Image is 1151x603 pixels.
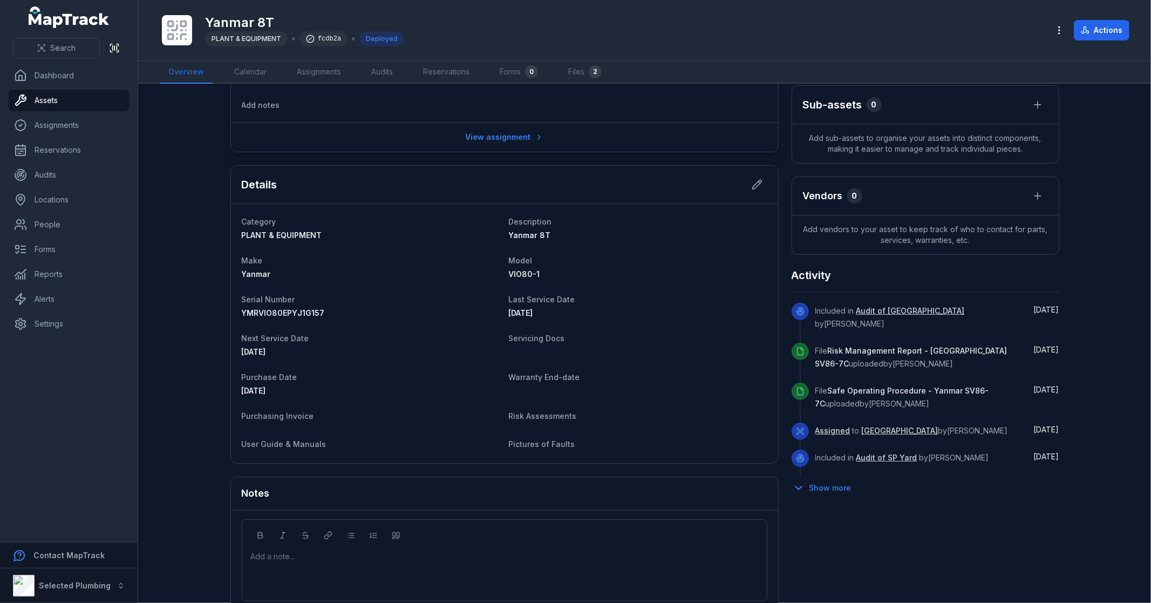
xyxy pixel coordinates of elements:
span: Included in by [PERSON_NAME] [815,453,989,462]
span: PLANT & EQUIPMENT [212,35,281,43]
time: 7/15/2025, 10:03:34 AM [1034,345,1059,354]
a: MapTrack [29,6,110,28]
time: 7/25/2025, 9:03:18 AM [1034,305,1059,314]
span: Servicing Docs [509,334,565,343]
span: VIO80-1 [509,269,540,279]
span: PLANT & EQUIPMENT [242,231,322,240]
a: Audits [363,61,401,84]
strong: Selected Plumbing [39,581,111,590]
a: Calendar [226,61,275,84]
time: 5/20/2025, 8:00:00 AM [242,347,266,356]
strong: Contact MapTrack [33,551,105,560]
span: User Guide & Manuals [242,439,326,449]
button: Show more [792,477,859,499]
div: Deployed [359,31,404,46]
a: Audits [9,164,129,186]
a: Assigned [815,425,850,436]
time: 6/19/2021, 8:00:00 AM [242,386,266,395]
div: 0 [525,65,538,78]
a: Reservations [9,139,129,161]
h3: Notes [242,486,270,501]
span: Yanmar 8T [509,231,551,240]
a: Assets [9,90,129,111]
a: Settings [9,313,129,335]
h2: Details [242,177,277,192]
div: 2 [589,65,602,78]
span: Safe Operating Procedure - Yanmar SV86-7C [815,386,989,408]
span: [DATE] [242,347,266,356]
span: [DATE] [1034,452,1059,461]
span: Next Service Date [242,334,309,343]
span: File uploaded by [PERSON_NAME] [815,386,989,408]
span: [DATE] [1034,345,1059,354]
span: Add notes [242,100,280,110]
h1: Yanmar 8T [205,14,404,31]
button: Search [13,38,100,58]
span: Category [242,217,276,226]
span: Warranty End-date [509,372,580,382]
span: Search [50,43,76,53]
time: 5/30/2025, 8:24:15 AM [1034,425,1059,434]
span: [DATE] [1034,385,1059,394]
span: Make [242,256,263,265]
a: Assignments [288,61,350,84]
a: Files2 [560,61,610,84]
div: 0 [847,188,862,204]
button: Actions [1074,20,1129,40]
a: Forms [9,239,129,260]
span: Serial Number [242,295,295,304]
a: People [9,214,129,235]
span: Purchasing Invoice [242,411,314,421]
span: Add vendors to your asset to keep track of who to contact for parts, services, warranties, etc. [792,215,1059,254]
span: [DATE] [1034,305,1059,314]
h3: Vendors [803,188,843,204]
span: Model [509,256,533,265]
span: Purchase Date [242,372,297,382]
a: Locations [9,189,129,211]
span: Risk Assessments [509,411,577,421]
span: Risk Management Report - [GEOGRAPHIC_DATA] SV86-7C [815,346,1007,368]
a: Audit of [GEOGRAPHIC_DATA] [856,306,965,316]
span: YMRVIO80EPYJ1G157 [242,308,325,317]
a: View assignment [458,127,550,147]
span: [DATE] [1034,425,1059,434]
a: Alerts [9,288,129,310]
span: Add sub-assets to organise your assets into distinct components, making it easier to manage and t... [792,124,1059,163]
a: Forms0 [491,61,547,84]
div: fcdb2a [299,31,348,46]
div: 0 [867,97,882,112]
h2: Sub-assets [803,97,862,112]
time: 11/20/2024, 8:00:00 AM [509,308,533,317]
a: Reports [9,263,129,285]
a: Assignments [9,114,129,136]
a: Audit of SP Yard [856,452,917,463]
a: [GEOGRAPHIC_DATA] [862,425,938,436]
span: Included in by [PERSON_NAME] [815,306,965,328]
span: Last Service Date [509,295,575,304]
span: [DATE] [242,386,266,395]
time: 4/7/2025, 1:19:25 PM [1034,452,1059,461]
span: Description [509,217,552,226]
span: File uploaded by [PERSON_NAME] [815,346,1007,368]
a: Overview [160,61,213,84]
span: [DATE] [509,308,533,317]
a: Reservations [414,61,478,84]
span: Pictures of Faults [509,439,575,449]
h2: Activity [792,268,832,283]
span: Yanmar [242,269,271,279]
span: to by [PERSON_NAME] [815,426,1008,435]
a: Dashboard [9,65,129,86]
time: 7/15/2025, 10:03:30 AM [1034,385,1059,394]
